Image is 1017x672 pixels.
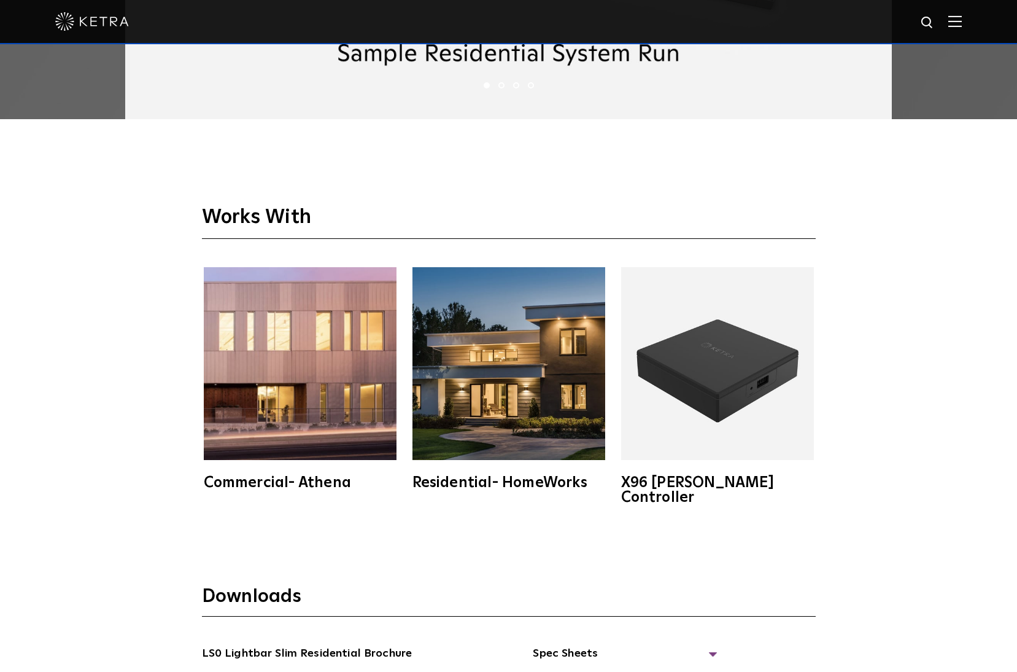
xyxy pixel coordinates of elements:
img: X96_Controller [621,267,814,460]
a: Commercial- Athena [202,267,398,490]
img: ketra-logo-2019-white [55,12,129,31]
img: search icon [920,15,935,31]
a: LS0 Lightbar Slim Residential Brochure [202,645,412,665]
h3: Downloads [202,585,816,617]
div: X96 [PERSON_NAME] Controller [621,475,814,505]
h3: Works With [202,205,816,239]
div: Commercial- Athena [204,475,396,490]
div: Residential- HomeWorks [412,475,605,490]
img: Hamburger%20Nav.svg [948,15,962,27]
img: homeworks_hero [412,267,605,460]
a: Residential- HomeWorks [411,267,607,490]
span: Spec Sheets [533,645,717,672]
img: athena-square [204,267,396,460]
a: X96 [PERSON_NAME] Controller [619,267,816,505]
